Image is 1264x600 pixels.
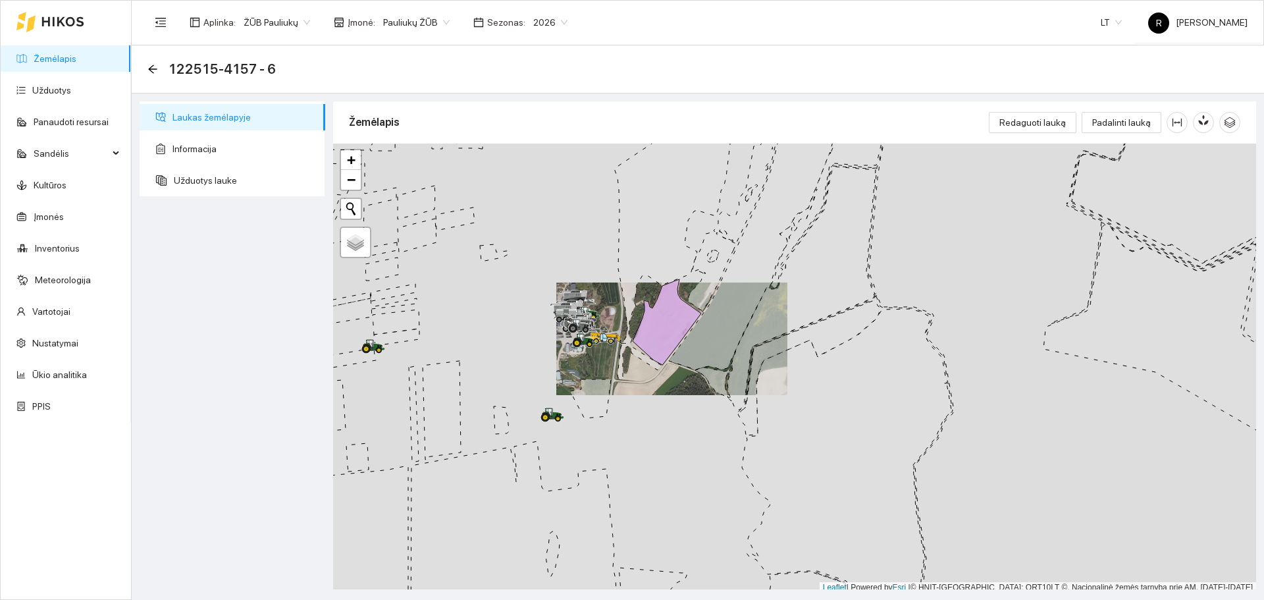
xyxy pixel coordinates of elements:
[820,582,1256,593] div: | Powered by © HNIT-[GEOGRAPHIC_DATA]; ORT10LT ©, Nacionalinė žemės tarnyba prie AM, [DATE]-[DATE]
[34,211,64,222] a: Įmonės
[169,59,276,80] span: 122515-4157 - 6
[823,583,847,592] a: Leaflet
[893,583,907,592] a: Esri
[1156,13,1162,34] span: R
[32,369,87,380] a: Ūkio analitika
[147,64,158,75] div: Atgal
[1101,13,1122,32] span: LT
[32,85,71,95] a: Užduotys
[203,15,236,30] span: Aplinka :
[1092,115,1151,130] span: Padalinti lauką
[147,64,158,74] span: arrow-left
[244,13,310,32] span: ŽŪB Pauliukų
[34,180,66,190] a: Kultūros
[989,117,1076,128] a: Redaguoti lauką
[487,15,525,30] span: Sezonas :
[174,167,315,194] span: Užduotys lauke
[155,16,167,28] span: menu-fold
[473,17,484,28] span: calendar
[334,17,344,28] span: shop
[341,170,361,190] a: Zoom out
[341,199,361,219] button: Initiate a new search
[1148,17,1248,28] span: [PERSON_NAME]
[34,53,76,64] a: Žemėlapis
[32,306,70,317] a: Vartotojai
[35,243,80,254] a: Inventorius
[347,171,355,188] span: −
[1082,117,1161,128] a: Padalinti lauką
[341,228,370,257] a: Layers
[1167,112,1188,133] button: column-width
[908,583,910,592] span: |
[32,338,78,348] a: Nustatymai
[349,103,989,141] div: Žemėlapis
[35,275,91,285] a: Meteorologija
[32,401,51,412] a: PPIS
[347,151,355,168] span: +
[383,13,450,32] span: Pauliukų ŽŪB
[341,150,361,170] a: Zoom in
[999,115,1066,130] span: Redaguoti lauką
[34,140,109,167] span: Sandėlis
[533,13,567,32] span: 2026
[989,112,1076,133] button: Redaguoti lauką
[1167,117,1187,128] span: column-width
[172,136,315,162] span: Informacija
[172,104,315,130] span: Laukas žemėlapyje
[147,9,174,36] button: menu-fold
[1082,112,1161,133] button: Padalinti lauką
[348,15,375,30] span: Įmonė :
[34,117,109,127] a: Panaudoti resursai
[190,17,200,28] span: layout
